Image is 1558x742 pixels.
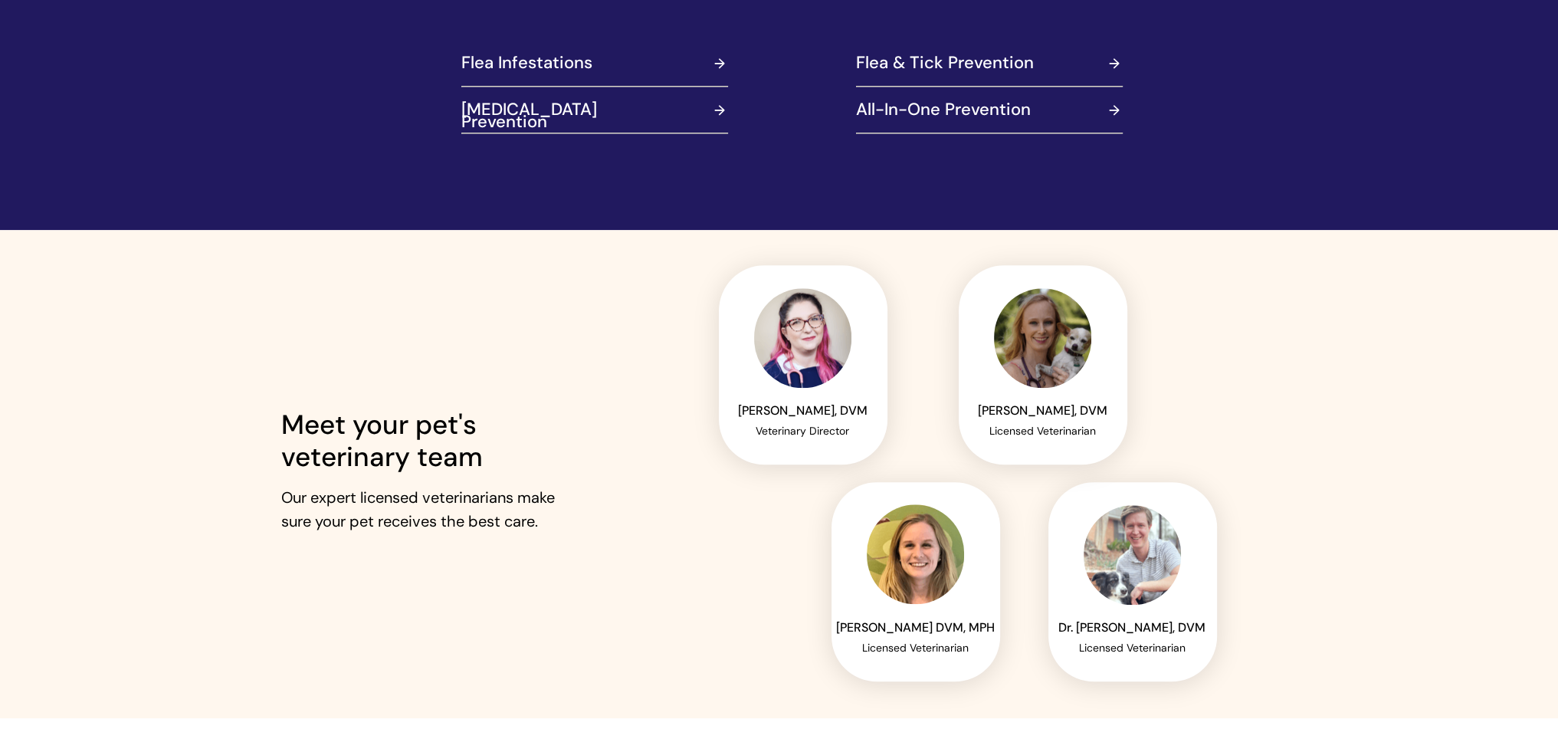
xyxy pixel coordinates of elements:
[281,488,555,531] span: Our expert licensed veterinarians make sure your pet receives the best care.
[989,424,1096,438] span: Licensed Veterinarian
[1079,641,1186,655] span: Licensed Veterinarian
[738,402,868,419] span: [PERSON_NAME], DVM
[281,407,483,474] span: Meet your pet's veterinary team
[836,619,995,635] span: [PERSON_NAME] DVM, MPH
[756,424,849,438] span: Veterinary Director
[1058,619,1205,635] span: Dr. [PERSON_NAME], DVM
[862,641,969,655] span: Licensed Veterinarian
[978,402,1107,419] span: [PERSON_NAME], DVM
